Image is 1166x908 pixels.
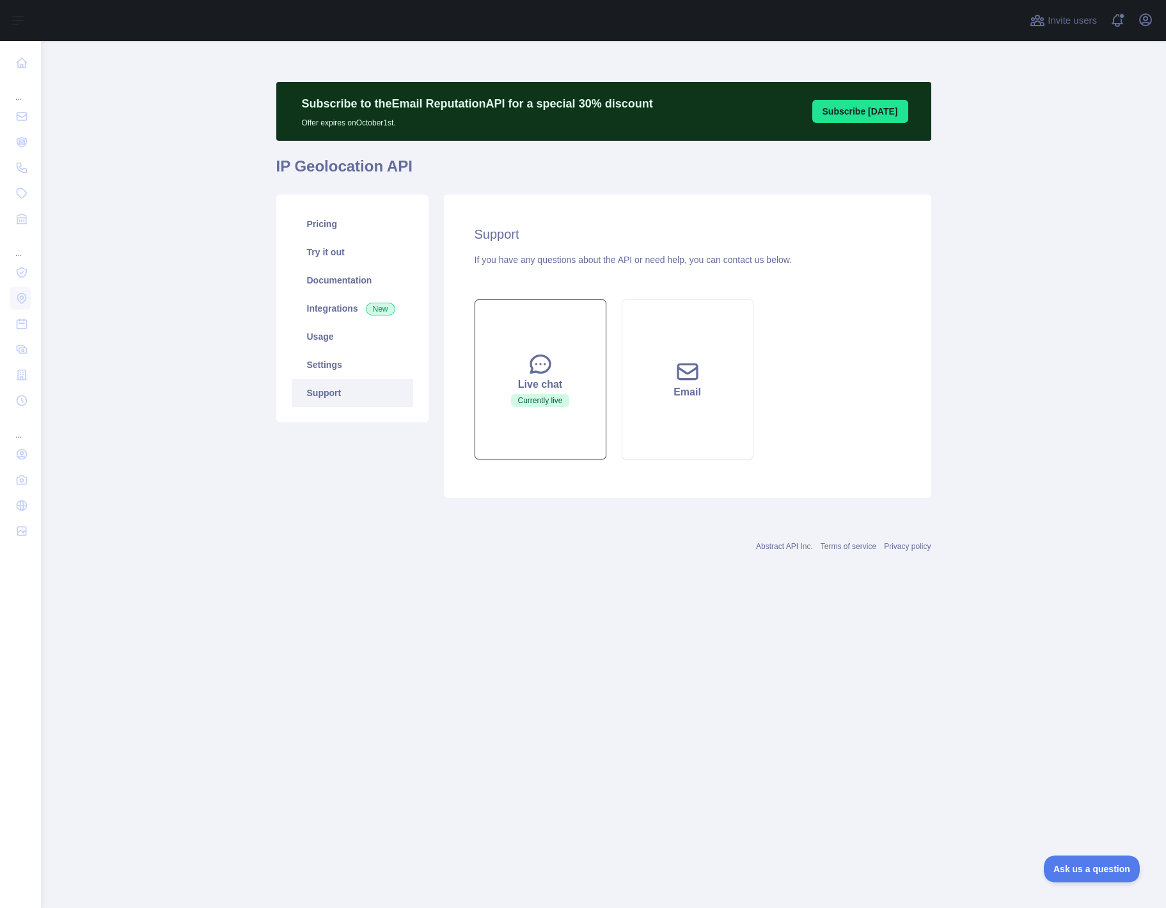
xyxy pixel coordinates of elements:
div: If you have any questions about the API or need help, you can contact us below. [475,253,901,266]
a: Support [292,379,413,407]
div: ... [10,415,31,440]
button: Live chatCurrently live [475,299,606,459]
a: Settings [292,351,413,379]
span: Currently live [511,394,569,407]
a: Terms of service [821,542,876,551]
h1: IP Geolocation API [276,156,931,187]
a: Integrations New [292,294,413,323]
iframe: Toggle Customer Support [1044,856,1140,882]
span: Invite users [1048,13,1097,28]
span: New [366,303,395,315]
a: Abstract API Inc. [756,542,813,551]
p: Subscribe to the Email Reputation API for a special 30 % discount [302,95,653,113]
div: Email [638,385,737,400]
div: ... [10,233,31,259]
button: Invite users [1027,10,1099,31]
p: Offer expires on October 1st. [302,113,653,128]
div: ... [10,77,31,102]
a: Try it out [292,238,413,266]
button: Email [622,299,753,459]
a: Privacy policy [884,542,931,551]
a: Pricing [292,210,413,238]
h2: Support [475,225,901,243]
a: Usage [292,323,413,351]
div: Live chat [491,377,590,392]
a: Documentation [292,266,413,294]
button: Subscribe [DATE] [812,100,908,123]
